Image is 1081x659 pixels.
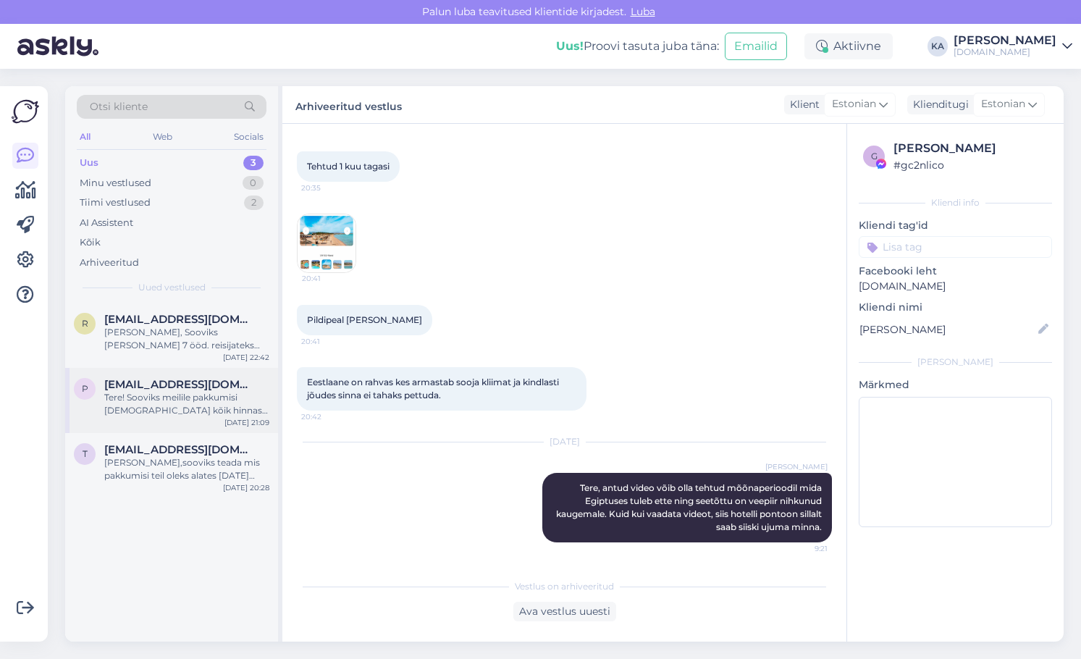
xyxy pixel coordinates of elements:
[907,97,969,112] div: Klienditugi
[893,140,1048,157] div: [PERSON_NAME]
[725,33,787,60] button: Emailid
[556,482,824,532] span: Tere, antud video võib olla tehtud mõõnaperioodil mida Egiptuses tuleb ette ning seetõttu on veep...
[77,127,93,146] div: All
[556,38,719,55] div: Proovi tasuta juba täna:
[231,127,266,146] div: Socials
[12,98,39,125] img: Askly Logo
[859,300,1052,315] p: Kliendi nimi
[80,235,101,250] div: Kõik
[302,273,356,284] span: 20:41
[104,313,255,326] span: reilikav@gmail.com
[298,214,356,272] img: Attachment
[295,95,402,114] label: Arhiveeritud vestlus
[80,256,139,270] div: Arhiveeritud
[513,602,616,621] div: Ava vestlus uuesti
[981,96,1025,112] span: Estonian
[301,336,356,347] span: 20:41
[80,196,151,210] div: Tiimi vestlused
[307,314,422,325] span: Pildipeal [PERSON_NAME]
[297,435,832,448] div: [DATE]
[82,318,88,329] span: r
[859,196,1052,209] div: Kliendi info
[859,218,1052,233] p: Kliendi tag'id
[104,326,269,352] div: [PERSON_NAME], Sooviks [PERSON_NAME] 7 ööd. reisijateks oleks 8 täiskasvanut ja 3 last (4, 7 ja 1...
[82,383,88,394] span: p
[859,322,1035,337] input: Lisa nimi
[928,36,948,56] div: KA
[859,377,1052,393] p: Märkmed
[224,417,269,428] div: [DATE] 21:09
[893,157,1048,173] div: # gc2nlico
[307,377,561,400] span: Eestlaane on rahvas kes armastab sooja kliimat ja kindlasti jõudes sinna ei tahaks pettuda.
[765,461,828,472] span: [PERSON_NAME]
[804,33,893,59] div: Aktiivne
[90,99,148,114] span: Otsi kliente
[243,156,264,170] div: 3
[104,443,255,456] span: takkhelen@gmail.com
[626,5,660,18] span: Luba
[859,356,1052,369] div: [PERSON_NAME]
[104,391,269,417] div: Tere! Sooviks meilile pakkumisi [DEMOGRAPHIC_DATA] kõik hinnas kuupäevadega [DATE]-[DATE]
[223,482,269,493] div: [DATE] 20:28
[307,161,390,172] span: Tehtud 1 kuu tagasi
[80,156,98,170] div: Uus
[104,378,255,391] span: pillekatre@gmail.com
[832,96,876,112] span: Estonian
[223,352,269,363] div: [DATE] 22:42
[301,182,356,193] span: 20:35
[859,279,1052,294] p: [DOMAIN_NAME]
[859,264,1052,279] p: Facebooki leht
[80,216,133,230] div: AI Assistent
[859,236,1052,258] input: Lisa tag
[556,39,584,53] b: Uus!
[150,127,175,146] div: Web
[773,543,828,554] span: 9:21
[515,580,614,593] span: Vestlus on arhiveeritud
[244,196,264,210] div: 2
[83,448,88,459] span: t
[80,176,151,190] div: Minu vestlused
[784,97,820,112] div: Klient
[954,35,1072,58] a: [PERSON_NAME][DOMAIN_NAME]
[104,456,269,482] div: [PERSON_NAME],sooviks teada mis pakkumisi teil oleks alates [DATE] [GEOGRAPHIC_DATA] 2 täiskasvan...
[138,281,206,294] span: Uued vestlused
[954,46,1056,58] div: [DOMAIN_NAME]
[871,151,878,161] span: g
[243,176,264,190] div: 0
[301,411,356,422] span: 20:42
[954,35,1056,46] div: [PERSON_NAME]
